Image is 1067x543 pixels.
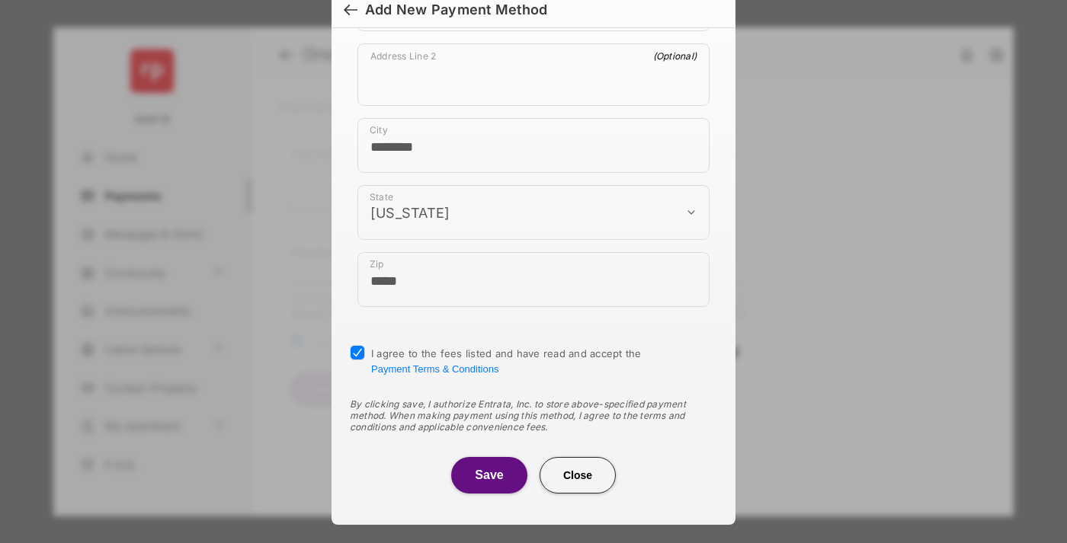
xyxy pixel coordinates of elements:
[540,457,616,493] button: Close
[357,185,710,240] div: payment_method_screening[postal_addresses][administrativeArea]
[357,252,710,307] div: payment_method_screening[postal_addresses][postalCode]
[357,43,710,106] div: payment_method_screening[postal_addresses][addressLine2]
[350,398,717,433] div: By clicking save, I authorize Entrata, Inc. to store above-specified payment method. When making ...
[365,2,547,18] div: Add New Payment Method
[371,347,642,375] span: I agree to the fees listed and have read and accept the
[357,118,710,173] div: payment_method_screening[postal_addresses][locality]
[451,457,527,493] button: Save
[371,363,498,375] button: I agree to the fees listed and have read and accept the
